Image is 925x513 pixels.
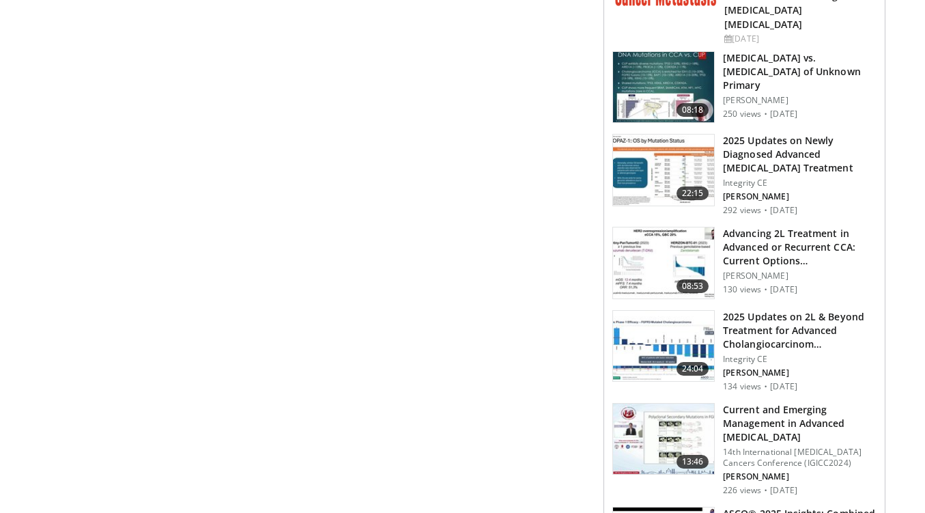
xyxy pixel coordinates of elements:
img: 225cb990-90fb-4aa7-8157-ec72f1ef977a.150x105_q85_crop-smart_upscale.jpg [613,227,714,299]
a: 24:04 2025 Updates on 2L & Beyond Treatment for Advanced Cholangiocarcinom… Integrity CE [PERSON_... [612,310,877,392]
span: 08:53 [677,279,709,293]
a: 08:18 [MEDICAL_DATA] vs. [MEDICAL_DATA] of Unknown Primary [PERSON_NAME] 250 views · [DATE] [612,51,877,124]
span: 24:04 [677,362,709,376]
p: [DATE] [770,381,797,392]
a: 13:46 Current and Emerging Management in Advanced [MEDICAL_DATA] 14th International [MEDICAL_DATA... [612,403,877,496]
p: [PERSON_NAME] [723,271,877,281]
img: 734bb712-4ce3-43bc-81dc-e85535266a77.150x105_q85_crop-smart_upscale.jpg [613,52,714,123]
a: 22:15 2025 Updates on Newly Diagnosed Advanced [MEDICAL_DATA] Treatment Integrity CE [PERSON_NAME... [612,134,877,216]
p: Integrity CE [723,354,877,365]
img: ebe867b8-14df-4418-90e1-036ca6816941.150x105_q85_crop-smart_upscale.jpg [613,135,714,206]
a: 08:53 Advancing 2L Treatment in Advanced or Recurrent CCA: Current Options… [PERSON_NAME] 130 vie... [612,227,877,299]
h3: 2025 Updates on Newly Diagnosed Advanced [MEDICAL_DATA] Treatment [723,134,877,175]
div: · [764,284,767,295]
span: 08:18 [677,103,709,117]
p: [PERSON_NAME] [723,95,877,106]
p: 292 views [723,205,761,216]
p: 14th International [MEDICAL_DATA] Cancers Conference (IGICC2024) [723,447,877,469]
div: · [764,485,767,496]
div: [DATE] [724,33,874,45]
h3: 2025 Updates on 2L & Beyond Treatment for Advanced Cholangiocarcinom… [723,310,877,351]
p: [DATE] [770,109,797,120]
span: 13:46 [677,455,709,469]
h3: Current and Emerging Management in Advanced [MEDICAL_DATA] [723,403,877,444]
div: · [764,381,767,392]
p: [DATE] [770,485,797,496]
p: 134 views [723,381,761,392]
p: 130 views [723,284,761,295]
p: [PERSON_NAME] [723,471,877,482]
h3: [MEDICAL_DATA] vs. [MEDICAL_DATA] of Unknown Primary [723,51,877,92]
p: [PERSON_NAME] [723,368,877,378]
p: [PERSON_NAME] [723,191,877,202]
p: [DATE] [770,284,797,295]
p: 250 views [723,109,761,120]
p: Integrity CE [723,178,877,189]
img: d6c2de73-e449-4d19-a1e4-a95e0482ed1a.150x105_q85_crop-smart_upscale.jpg [613,311,714,382]
div: · [764,109,767,120]
p: 226 views [723,485,761,496]
div: · [764,205,767,216]
img: 03a563a0-8e99-4a55-b2aa-c13ff8957cd1.150x105_q85_crop-smart_upscale.jpg [613,404,714,475]
h3: Advancing 2L Treatment in Advanced or Recurrent CCA: Current Options… [723,227,877,268]
span: 22:15 [677,186,709,200]
p: [DATE] [770,205,797,216]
